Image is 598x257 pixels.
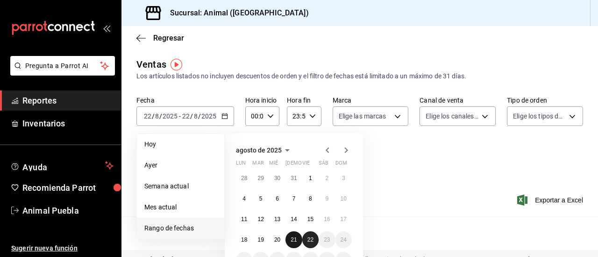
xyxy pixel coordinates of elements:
[22,181,114,194] span: Recomienda Parrot
[285,160,341,170] abbr: jueves
[269,190,285,207] button: 6 de agosto de 2025
[144,202,217,212] span: Mes actual
[292,195,296,202] abbr: 7 de agosto de 2025
[309,175,312,181] abbr: 1 de agosto de 2025
[274,236,280,243] abbr: 20 de agosto de 2025
[252,231,269,248] button: 19 de agosto de 2025
[159,112,162,120] span: /
[241,236,247,243] abbr: 18 de agosto de 2025
[236,190,252,207] button: 4 de agosto de 2025
[190,112,193,120] span: /
[291,175,297,181] abbr: 31 de julio de 2025
[257,216,263,222] abbr: 12 de agosto de 2025
[325,175,328,181] abbr: 2 de agosto de 2025
[519,194,583,206] button: Exportar a Excel
[257,236,263,243] abbr: 19 de agosto de 2025
[335,160,347,170] abbr: domingo
[182,112,190,120] input: --
[11,243,114,253] span: Sugerir nueva función
[269,170,285,187] button: 30 de julio de 2025
[291,216,297,222] abbr: 14 de agosto de 2025
[257,175,263,181] abbr: 29 de julio de 2025
[236,160,246,170] abbr: lunes
[335,231,352,248] button: 24 de agosto de 2025
[307,236,313,243] abbr: 22 de agosto de 2025
[171,59,182,70] img: Tooltip marker
[342,175,345,181] abbr: 3 de agosto de 2025
[274,216,280,222] abbr: 13 de agosto de 2025
[10,56,115,76] button: Pregunta a Parrot AI
[274,175,280,181] abbr: 30 de julio de 2025
[302,211,319,228] button: 15 de agosto de 2025
[333,97,409,104] label: Marca
[335,170,352,187] button: 3 de agosto de 2025
[163,7,309,19] h3: Sucursal: Animal ([GEOGRAPHIC_DATA])
[285,170,302,187] button: 31 de julio de 2025
[143,112,152,120] input: --
[426,111,478,121] span: Elige los canales de venta
[285,211,302,228] button: 14 de agosto de 2025
[339,111,386,121] span: Elige las marcas
[319,170,335,187] button: 2 de agosto de 2025
[242,195,246,202] abbr: 4 de agosto de 2025
[513,111,566,121] span: Elige los tipos de orden
[22,204,114,217] span: Animal Puebla
[269,211,285,228] button: 13 de agosto de 2025
[302,170,319,187] button: 1 de agosto de 2025
[22,117,114,130] span: Inventarios
[507,97,583,104] label: Tipo de orden
[259,195,263,202] abbr: 5 de agosto de 2025
[136,57,166,71] div: Ventas
[341,216,347,222] abbr: 17 de agosto de 2025
[25,61,100,71] span: Pregunta a Parrot AI
[291,236,297,243] abbr: 21 de agosto de 2025
[252,170,269,187] button: 29 de julio de 2025
[319,211,335,228] button: 16 de agosto de 2025
[103,24,110,32] button: open_drawer_menu
[302,190,319,207] button: 8 de agosto de 2025
[241,175,247,181] abbr: 28 de julio de 2025
[22,94,114,107] span: Reportes
[285,190,302,207] button: 7 de agosto de 2025
[245,97,279,104] label: Hora inicio
[136,71,583,81] div: Los artículos listados no incluyen descuentos de orden y el filtro de fechas está limitado a un m...
[269,160,278,170] abbr: miércoles
[307,216,313,222] abbr: 15 de agosto de 2025
[285,231,302,248] button: 21 de agosto de 2025
[179,112,181,120] span: -
[319,190,335,207] button: 9 de agosto de 2025
[319,231,335,248] button: 23 de agosto de 2025
[252,211,269,228] button: 12 de agosto de 2025
[341,195,347,202] abbr: 10 de agosto de 2025
[162,112,178,120] input: ----
[325,195,328,202] abbr: 9 de agosto de 2025
[152,112,155,120] span: /
[236,146,282,154] span: agosto de 2025
[276,195,279,202] abbr: 6 de agosto de 2025
[302,160,310,170] abbr: viernes
[7,68,115,77] a: Pregunta a Parrot AI
[136,97,234,104] label: Fecha
[252,160,263,170] abbr: martes
[155,112,159,120] input: --
[153,34,184,42] span: Regresar
[420,97,496,104] label: Canal de venta
[201,112,217,120] input: ----
[309,195,312,202] abbr: 8 de agosto de 2025
[236,231,252,248] button: 18 de agosto de 2025
[241,216,247,222] abbr: 11 de agosto de 2025
[236,211,252,228] button: 11 de agosto de 2025
[136,34,184,42] button: Regresar
[324,216,330,222] abbr: 16 de agosto de 2025
[198,112,201,120] span: /
[324,236,330,243] abbr: 23 de agosto de 2025
[287,97,321,104] label: Hora fin
[252,190,269,207] button: 5 de agosto de 2025
[236,145,293,156] button: agosto de 2025
[269,231,285,248] button: 20 de agosto de 2025
[236,170,252,187] button: 28 de julio de 2025
[144,139,217,149] span: Hoy
[335,211,352,228] button: 17 de agosto de 2025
